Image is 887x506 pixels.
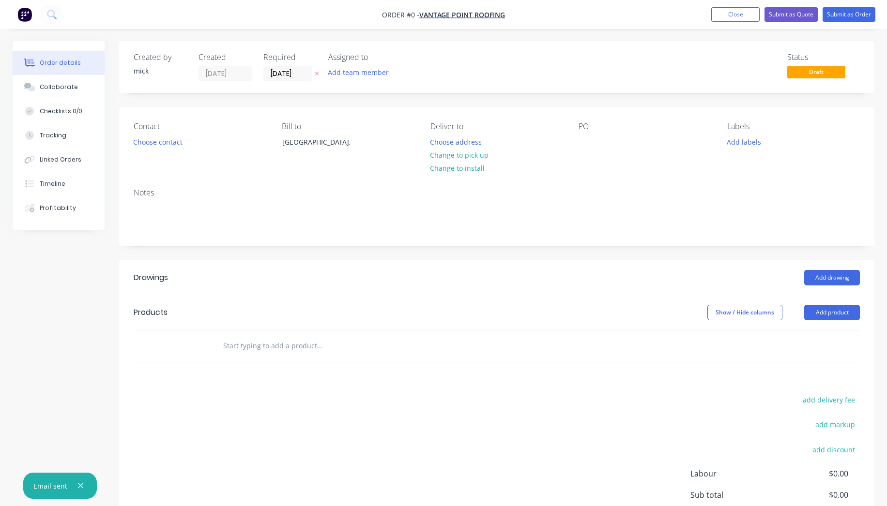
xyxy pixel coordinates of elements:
div: Collaborate [40,83,78,91]
div: [GEOGRAPHIC_DATA], [274,135,371,166]
div: Order details [40,59,81,67]
button: Add drawing [804,270,860,285]
div: Assigned to [328,53,425,62]
button: Add team member [323,66,394,79]
div: Email sent [33,481,67,491]
button: Tracking [13,123,105,148]
div: Contact [134,122,266,131]
button: Linked Orders [13,148,105,172]
button: add delivery fee [797,393,860,406]
button: Collaborate [13,75,105,99]
button: Profitability [13,196,105,220]
button: Order details [13,51,105,75]
div: Profitability [40,204,76,212]
button: Add product [804,305,860,320]
button: Add labels [721,135,766,148]
div: Products [134,307,168,318]
div: Checklists 0/0 [40,107,82,116]
div: PO [579,122,711,131]
span: $0.00 [777,489,848,501]
div: Required [263,53,317,62]
button: add discount [807,443,860,456]
button: Submit as Quote [765,7,818,22]
button: Close [711,7,760,22]
div: Bill to [282,122,414,131]
span: Order #0 - [382,10,419,19]
div: Status [787,53,860,62]
div: Labels [727,122,860,131]
button: Show / Hide columns [707,305,782,320]
button: Submit as Order [823,7,875,22]
div: Drawings [134,272,168,283]
a: vantage point roofing [419,10,505,19]
div: Created by [134,53,187,62]
span: Sub total [690,489,777,501]
div: Notes [134,188,860,197]
div: Deliver to [430,122,563,131]
button: Change to pick up [425,149,494,162]
div: [GEOGRAPHIC_DATA], [282,135,363,149]
button: Change to install [425,162,490,175]
button: Add team member [328,66,394,79]
img: Factory [17,7,32,22]
div: Tracking [40,131,66,140]
span: Draft [787,66,845,78]
button: add markup [810,418,860,431]
button: Choose address [425,135,487,148]
input: Start typing to add a product... [223,336,416,356]
div: Timeline [40,179,65,188]
div: Linked Orders [40,155,81,164]
button: Choose contact [128,135,188,148]
div: Created [199,53,252,62]
span: Labour [690,468,777,479]
span: $0.00 [777,468,848,479]
button: Timeline [13,172,105,196]
div: mick [134,66,187,76]
button: Checklists 0/0 [13,99,105,123]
